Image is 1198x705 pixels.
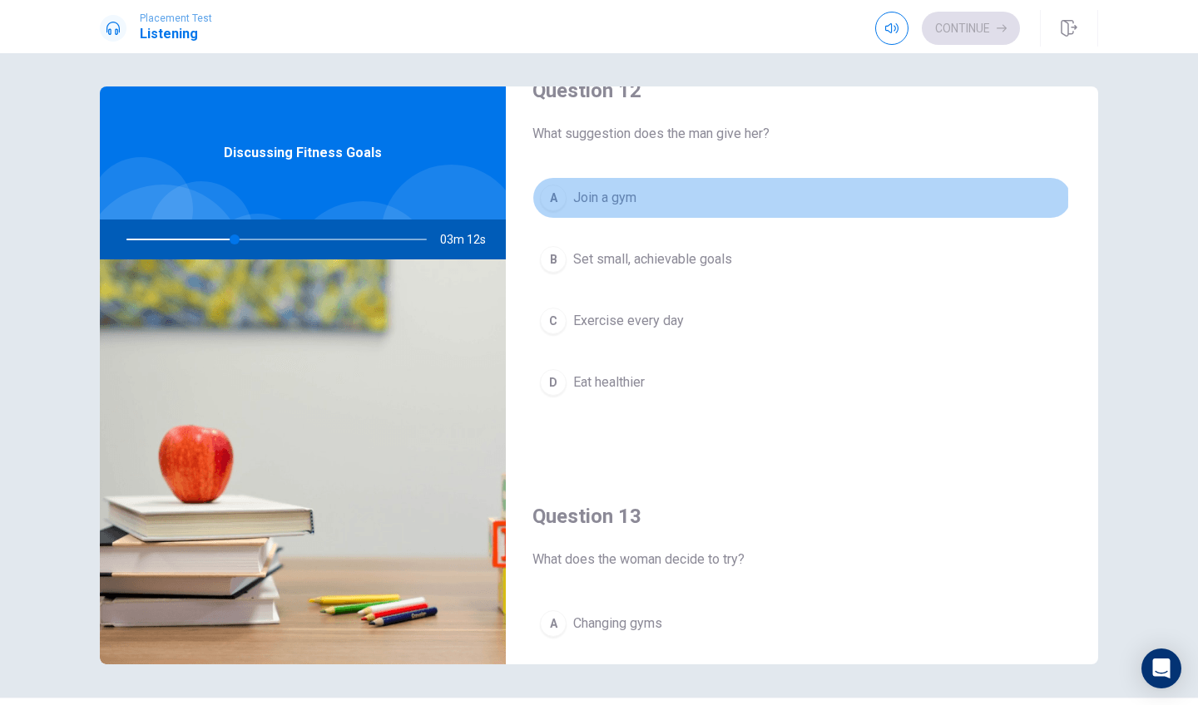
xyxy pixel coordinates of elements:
img: Discussing Fitness Goals [100,259,506,664]
span: 03m 12s [440,219,499,259]
div: A [540,185,567,211]
div: C [540,308,567,334]
div: D [540,369,567,396]
span: Eat healthier [573,372,645,392]
span: Set small, achievable goals [573,249,732,269]
div: Open Intercom Messenger [1141,648,1181,688]
h1: Listening [140,24,212,44]
button: DEat healthier [532,362,1072,403]
span: What suggestion does the man give her? [532,124,1072,144]
span: Join a gym [573,188,636,208]
button: AChanging gyms [532,603,1072,644]
button: BSet small, achievable goals [532,239,1072,280]
span: Discussing Fitness Goals [224,143,382,163]
div: A [540,610,567,637]
button: CExercise every day [532,300,1072,342]
div: B [540,246,567,273]
h4: Question 13 [532,503,1072,530]
button: AJoin a gym [532,177,1072,219]
span: Placement Test [140,12,212,24]
span: Changing gyms [573,614,662,634]
h4: Question 12 [532,77,1072,104]
span: Exercise every day [573,311,684,331]
span: What does the woman decide to try? [532,550,1072,569]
